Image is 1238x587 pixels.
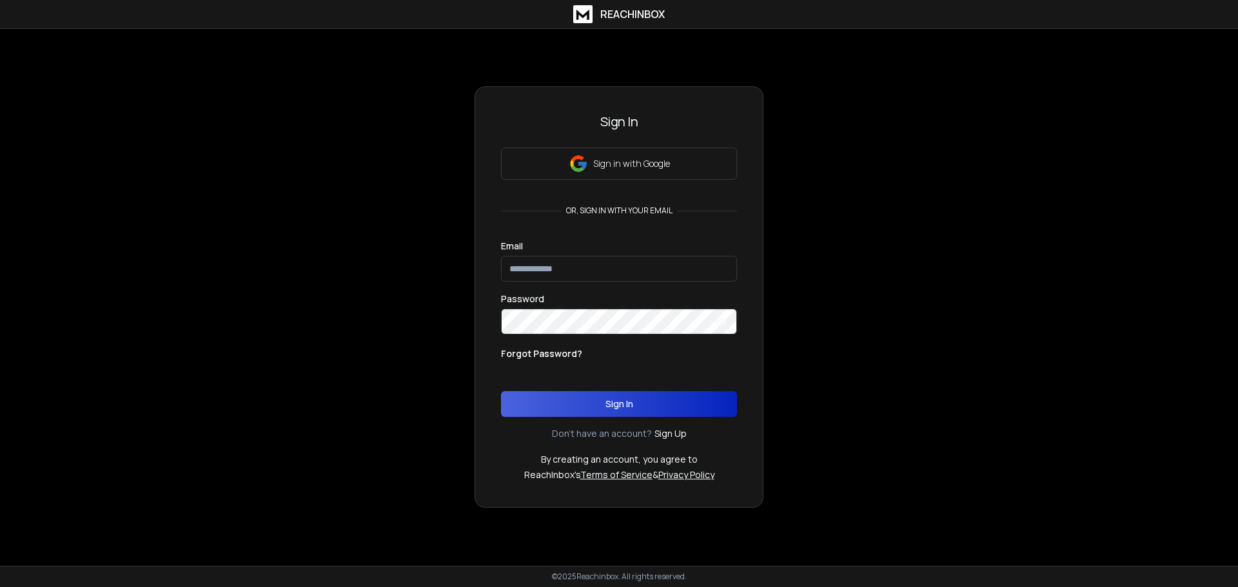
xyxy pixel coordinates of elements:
[600,6,665,22] h1: ReachInbox
[552,572,687,582] p: © 2025 Reachinbox. All rights reserved.
[573,5,593,23] img: logo
[501,347,582,360] p: Forgot Password?
[501,242,523,251] label: Email
[654,427,687,440] a: Sign Up
[501,391,737,417] button: Sign In
[501,148,737,180] button: Sign in with Google
[524,468,714,481] p: ReachInbox's &
[580,468,653,481] a: Terms of Service
[501,113,737,131] h3: Sign In
[658,468,714,481] a: Privacy Policy
[501,294,544,303] label: Password
[541,453,698,466] p: By creating an account, you agree to
[593,157,670,170] p: Sign in with Google
[573,5,665,23] a: ReachInbox
[561,206,678,216] p: or, sign in with your email
[552,427,652,440] p: Don't have an account?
